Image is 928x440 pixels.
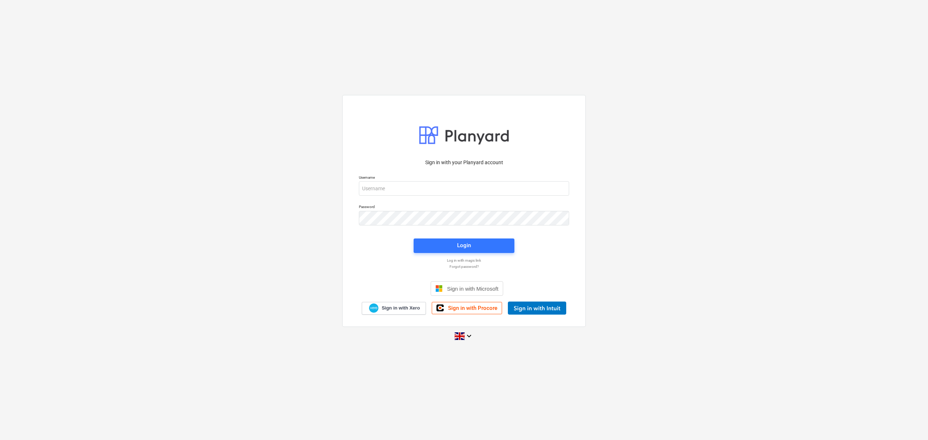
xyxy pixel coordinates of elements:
a: Log in with magic link [355,258,573,263]
a: Sign in with Xero [362,302,426,315]
a: Forgot password? [355,264,573,269]
span: Sign in with Microsoft [447,286,498,292]
p: Password [359,204,569,211]
p: Sign in with your Planyard account [359,159,569,166]
img: Microsoft logo [435,285,443,292]
div: Login [457,241,471,250]
p: Username [359,175,569,181]
img: Xero logo [369,303,378,313]
span: Sign in with Procore [448,305,497,311]
span: Sign in with Xero [382,305,420,311]
input: Username [359,181,569,196]
button: Login [414,238,514,253]
i: keyboard_arrow_down [465,332,473,340]
a: Sign in with Procore [432,302,502,314]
